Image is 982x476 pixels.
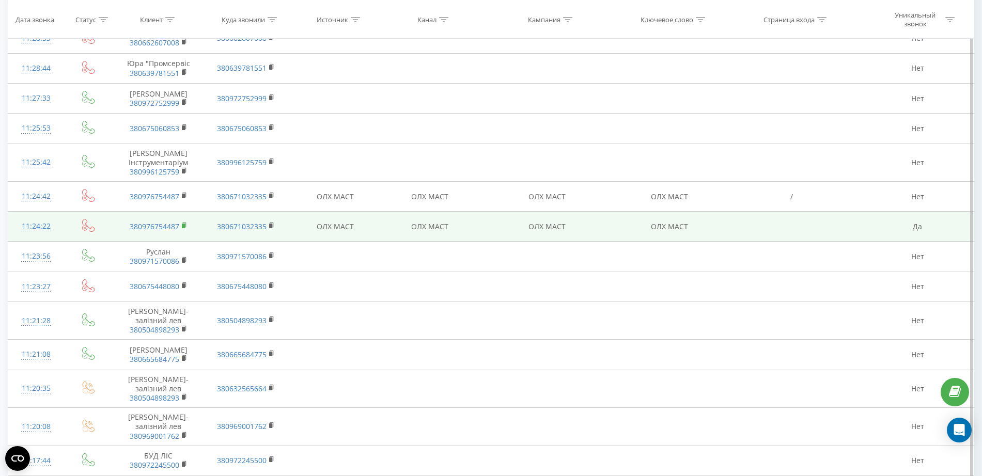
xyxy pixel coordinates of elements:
[19,118,54,138] div: 11:25:53
[217,281,267,291] a: 380675448080
[887,11,943,28] div: Уникальный звонок
[113,84,204,114] td: [PERSON_NAME]
[382,212,477,242] td: ОЛХ МАСТ
[19,246,54,266] div: 11:23:56
[317,15,348,24] div: Источник
[722,182,862,212] td: /
[19,378,54,399] div: 11:20:35
[217,315,267,325] a: 380504898293
[617,212,722,242] td: ОЛХ МАСТ
[19,311,54,331] div: 11:21:28
[477,212,617,242] td: ОЛХ МАСТ
[130,167,179,177] a: 380996125759
[19,186,54,207] div: 11:24:42
[617,182,722,212] td: ОЛХ МАСТ
[217,93,267,103] a: 380972752999
[862,242,974,272] td: Нет
[217,350,267,359] a: 380665684775
[528,15,560,24] div: Кампания
[19,417,54,437] div: 11:20:08
[862,53,974,83] td: Нет
[130,281,179,291] a: 380675448080
[947,418,972,442] div: Open Intercom Messenger
[217,157,267,167] a: 380996125759
[222,15,265,24] div: Куда звонили
[75,15,96,24] div: Статус
[113,302,204,340] td: [PERSON_NAME]-залізний лев
[862,408,974,446] td: Нет
[113,242,204,272] td: Руслан
[19,277,54,297] div: 11:23:27
[113,408,204,446] td: [PERSON_NAME]-залізний лев
[113,446,204,475] td: БУД ЛІС
[288,212,382,242] td: ОЛХ МАСТ
[217,192,267,201] a: 380671032335
[217,384,267,393] a: 380632565664
[862,340,974,370] td: Нет
[763,15,815,24] div: Страница входа
[862,370,974,408] td: Нет
[641,15,693,24] div: Ключевое слово
[19,216,54,236] div: 11:24:22
[862,114,974,144] td: Нет
[15,15,54,24] div: Дата звонка
[417,15,437,24] div: Канал
[862,272,974,302] td: Нет
[130,256,179,266] a: 380971570086
[382,182,477,212] td: ОЛХ МАСТ
[19,451,54,471] div: 11:17:44
[862,84,974,114] td: Нет
[862,144,974,182] td: Нет
[19,88,54,108] div: 11:27:33
[130,68,179,78] a: 380639781551
[217,251,267,261] a: 380971570086
[130,221,179,231] a: 380976754487
[19,58,54,78] div: 11:28:44
[19,152,54,172] div: 11:25:42
[113,144,204,182] td: [PERSON_NAME] Інструментаріум
[130,354,179,364] a: 380665684775
[5,446,30,471] button: Open CMP widget
[217,123,267,133] a: 380675060853
[130,192,179,201] a: 380976754487
[140,15,163,24] div: Клиент
[19,344,54,364] div: 11:21:08
[862,302,974,340] td: Нет
[113,370,204,408] td: [PERSON_NAME]-залізний лев
[130,393,179,403] a: 380504898293
[217,455,267,465] a: 380972245500
[130,38,179,47] a: 380662607008
[862,182,974,212] td: Нет
[217,421,267,431] a: 380969001762
[113,53,204,83] td: Юра "Промсервіс
[113,340,204,370] td: [PERSON_NAME]
[477,182,617,212] td: ОЛХ МАСТ
[130,460,179,470] a: 380972245500
[217,221,267,231] a: 380671032335
[130,325,179,335] a: 380504898293
[217,63,267,73] a: 380639781551
[130,431,179,441] a: 380969001762
[862,446,974,475] td: Нет
[130,98,179,108] a: 380972752999
[862,212,974,242] td: Да
[130,123,179,133] a: 380675060853
[288,182,382,212] td: ОЛХ МАСТ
